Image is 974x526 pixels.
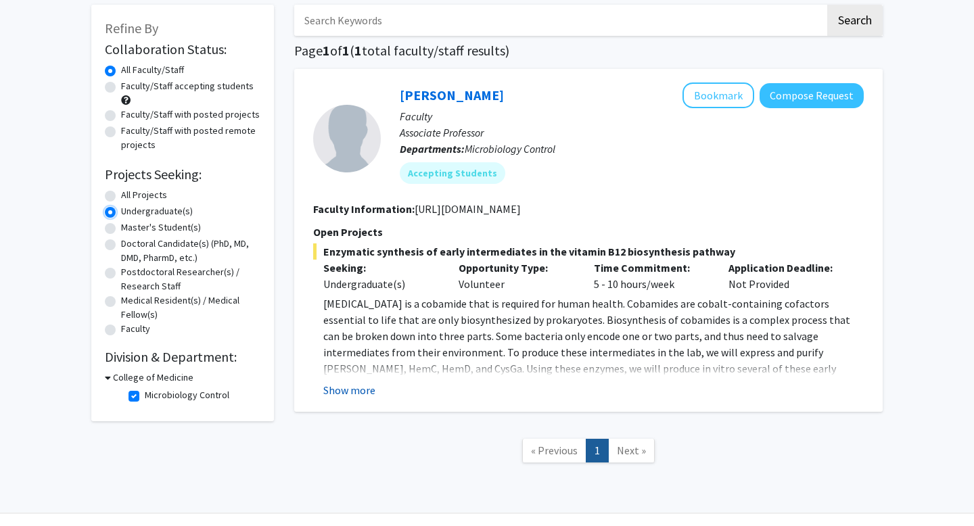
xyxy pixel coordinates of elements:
button: Compose Request to Joris Beld [760,83,864,108]
button: Show more [323,382,375,398]
div: Undergraduate(s) [323,276,438,292]
p: Associate Professor [400,124,864,141]
fg-read-more: [URL][DOMAIN_NAME] [415,202,521,216]
a: 1 [586,439,609,462]
label: Faculty [121,322,150,336]
span: 1 [354,42,362,59]
input: Search Keywords [294,5,825,36]
span: Enzymatic synthesis of early intermediates in the vitamin B12 biosynthesis pathway [313,243,864,260]
h2: Projects Seeking: [105,166,260,183]
button: Add Joris Beld to Bookmarks [682,82,754,108]
label: Microbiology Control [145,388,229,402]
label: Faculty/Staff accepting students [121,79,254,93]
a: [PERSON_NAME] [400,87,504,103]
p: Faculty [400,108,864,124]
h2: Collaboration Status: [105,41,260,57]
label: All Faculty/Staff [121,63,184,77]
nav: Page navigation [294,425,883,480]
span: 1 [342,42,350,59]
label: Faculty/Staff with posted projects [121,107,260,122]
label: Medical Resident(s) / Medical Fellow(s) [121,293,260,322]
span: Refine By [105,20,158,37]
label: Doctoral Candidate(s) (PhD, MD, DMD, PharmD, etc.) [121,237,260,265]
p: Opportunity Type: [459,260,574,276]
b: Departments: [400,142,465,156]
iframe: Chat [10,465,57,516]
b: Faculty Information: [313,202,415,216]
p: Open Projects [313,224,864,240]
p: [MEDICAL_DATA] is a cobamide that is required for human health. Cobamides are cobalt-containing c... [323,295,864,409]
span: 1 [323,42,330,59]
span: « Previous [531,444,578,457]
button: Search [827,5,883,36]
h2: Division & Department: [105,349,260,365]
label: All Projects [121,188,167,202]
a: Next Page [608,439,655,462]
div: Volunteer [448,260,584,292]
h1: Page of ( total faculty/staff results) [294,43,883,59]
label: Undergraduate(s) [121,204,193,218]
div: Not Provided [718,260,854,292]
span: Microbiology Control [465,142,555,156]
label: Faculty/Staff with posted remote projects [121,124,260,152]
div: 5 - 10 hours/week [584,260,719,292]
a: Previous Page [522,439,586,462]
h3: College of Medicine [113,370,193,385]
p: Application Deadline: [728,260,843,276]
label: Postdoctoral Researcher(s) / Research Staff [121,265,260,293]
mat-chip: Accepting Students [400,162,505,184]
label: Master's Student(s) [121,220,201,235]
p: Time Commitment: [594,260,709,276]
span: Next » [617,444,646,457]
p: Seeking: [323,260,438,276]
